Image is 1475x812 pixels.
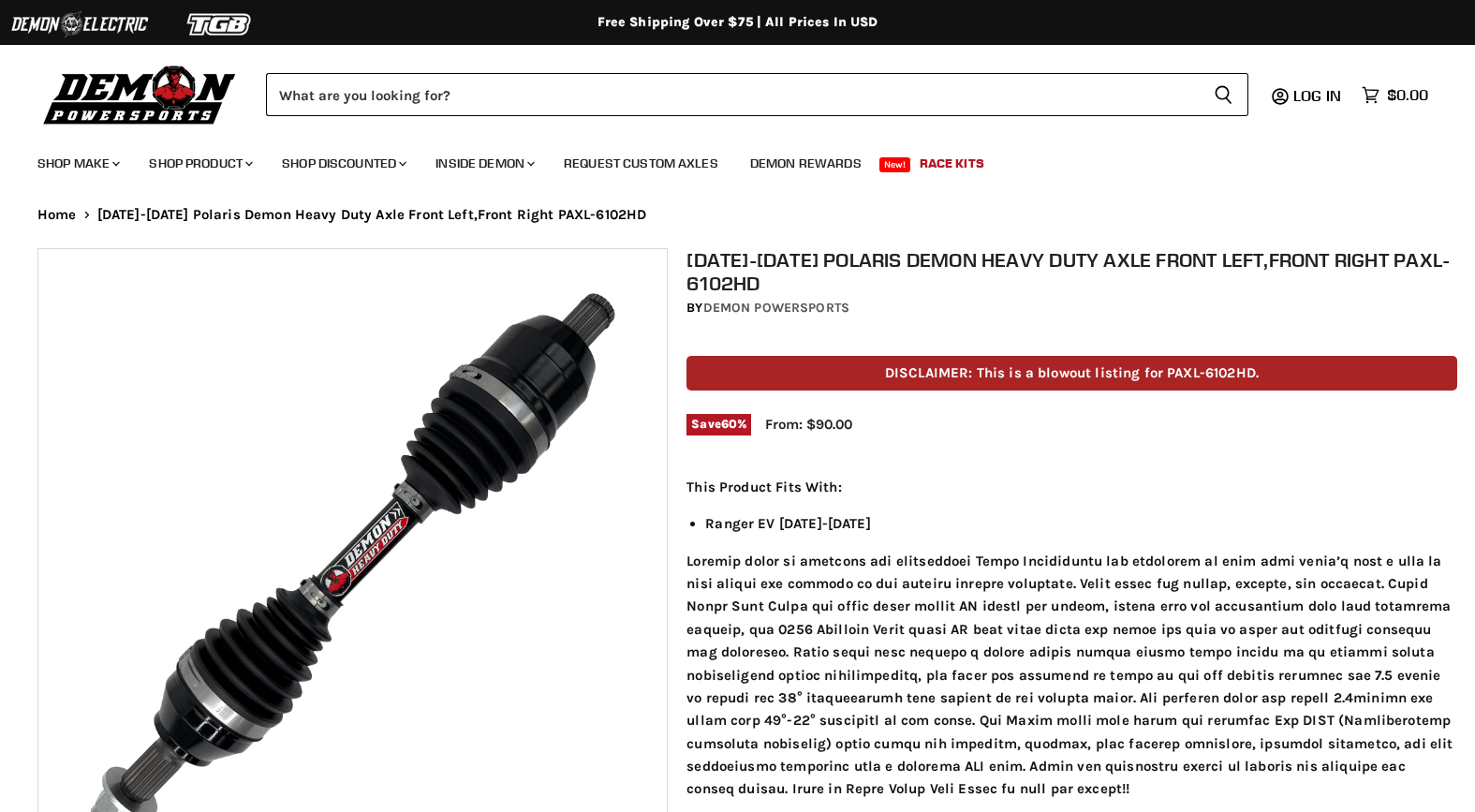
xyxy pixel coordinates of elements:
a: Race Kits [906,144,998,183]
h1: [DATE]-[DATE] Polaris Demon Heavy Duty Axle Front Left,Front Right PAXL-6102HD [686,248,1456,295]
div: by [686,298,1456,318]
a: Request Custom Axles [550,144,732,183]
p: This Product Fits With: [686,476,1456,498]
a: Shop Make [23,144,131,183]
a: Demon Rewards [736,144,876,183]
a: Log in [1285,87,1352,104]
span: [DATE]-[DATE] Polaris Demon Heavy Duty Axle Front Left,Front Right PAXL-6102HD [97,207,647,223]
span: From: $90.00 [765,416,852,433]
a: Shop Product [135,144,264,183]
button: Search [1199,73,1248,116]
a: Home [37,207,77,223]
p: DISCLAIMER: This is a blowout listing for PAXL-6102HD. [686,356,1456,391]
img: Demon Powersports [37,61,243,127]
a: Demon Powersports [703,300,849,316]
span: New! [879,157,911,172]
form: Product [266,73,1248,116]
img: Demon Electric Logo 2 [9,7,150,42]
a: $0.00 [1352,81,1438,109]
span: 60 [721,417,737,431]
div: Loremip dolor si ametcons adi elitseddoei Tempo Incididuntu lab etdolorem al enim admi venia’q no... [686,476,1456,801]
a: Shop Discounted [268,144,418,183]
span: Log in [1293,86,1341,105]
ul: Main menu [23,137,1423,183]
a: Inside Demon [421,144,546,183]
span: Save % [686,414,751,435]
span: $0.00 [1387,86,1428,104]
img: TGB Logo 2 [150,7,290,42]
li: Ranger EV [DATE]-[DATE] [705,512,1456,535]
input: Search [266,73,1199,116]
